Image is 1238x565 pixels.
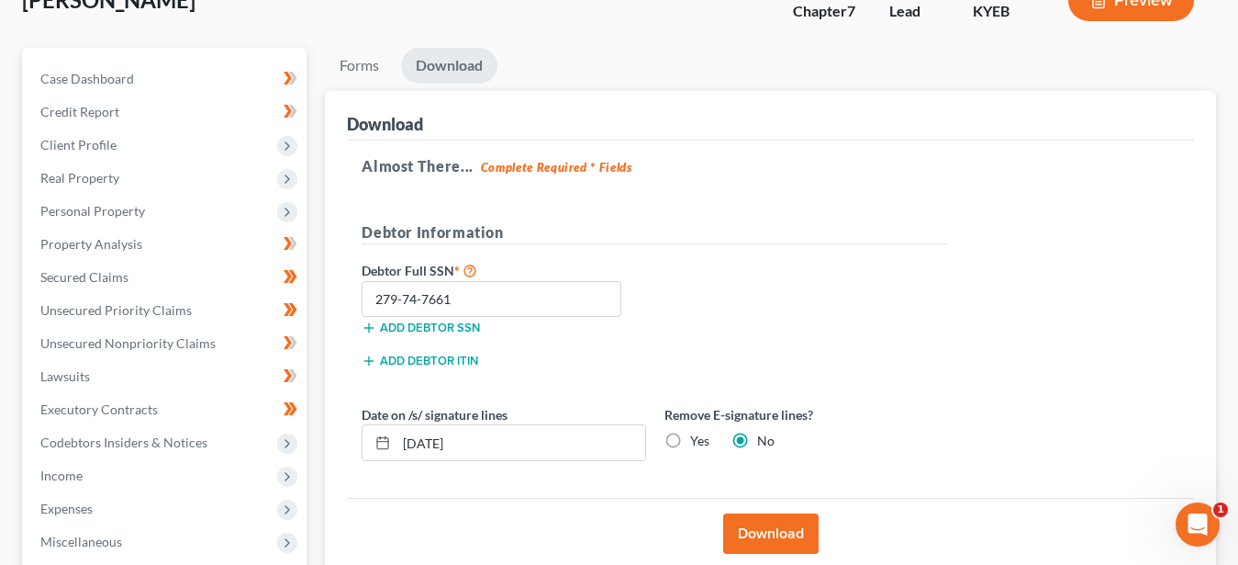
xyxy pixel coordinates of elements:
[40,269,128,285] span: Secured Claims
[664,405,949,424] label: Remove E-signature lines?
[757,432,775,450] label: No
[26,96,307,129] a: Credit Report
[40,236,142,252] span: Property Analysis
[40,435,207,450] span: Codebtors Insiders & Notices
[26,360,307,393] a: Lawsuits
[40,71,134,86] span: Case Dashboard
[362,354,478,368] button: Add debtor ITIN
[40,401,158,417] span: Executory Contracts
[26,393,307,426] a: Executory Contracts
[40,335,216,351] span: Unsecured Nonpriority Claims
[481,160,632,175] strong: Complete Required * Fields
[362,281,621,318] input: XXX-XX-XXXX
[26,294,307,327] a: Unsecured Priority Claims
[40,468,83,483] span: Income
[889,1,943,22] div: Lead
[26,327,307,360] a: Unsecured Nonpriority Claims
[26,261,307,294] a: Secured Claims
[396,425,645,460] input: MM/DD/YYYY
[40,534,122,549] span: Miscellaneous
[1176,503,1220,547] iframe: Intercom live chat
[690,432,709,450] label: Yes
[40,368,90,384] span: Lawsuits
[723,514,819,554] button: Download
[1213,503,1228,517] span: 1
[26,228,307,261] a: Property Analysis
[362,405,507,424] label: Date on /s/ signature lines
[40,170,119,186] span: Real Property
[973,1,1039,22] div: KYEB
[40,203,145,219] span: Personal Property
[847,2,855,19] span: 7
[40,501,93,516] span: Expenses
[362,221,949,244] h5: Debtor Information
[325,48,394,84] a: Forms
[26,62,307,96] a: Case Dashboard
[40,137,117,153] span: Client Profile
[362,321,480,335] button: Add debtor SSN
[793,1,860,22] div: Chapter
[347,113,423,135] div: Download
[401,48,497,84] a: Download
[40,302,192,318] span: Unsecured Priority Claims
[362,155,1179,177] h5: Almost There...
[40,104,119,119] span: Credit Report
[352,259,655,281] label: Debtor Full SSN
